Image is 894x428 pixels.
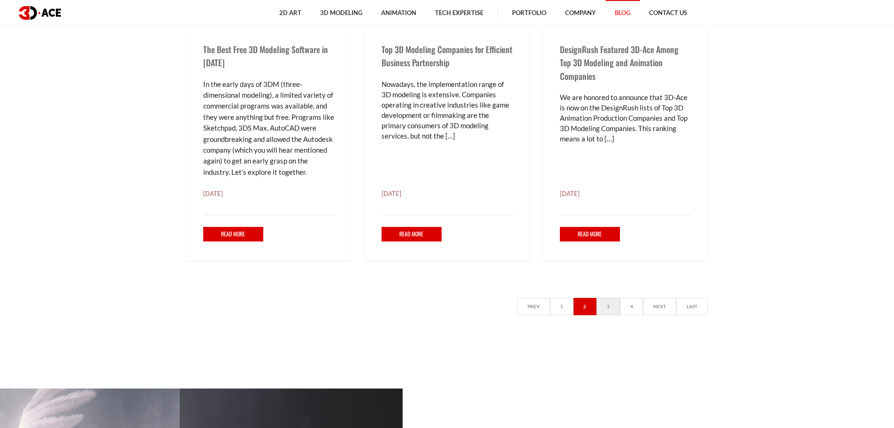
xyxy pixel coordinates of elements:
a: Next [643,298,676,315]
a: Read More [203,227,264,241]
a: 3 [596,298,620,315]
p: [DATE] [203,189,335,198]
p: Nowadays, the implementation range of 3D modeling is extensive. Companies operating in creative i... [382,79,513,141]
p: [DATE] [382,189,513,198]
a: Read More [382,227,442,241]
p: In the early days of 3DM (three-dimensional modeling), a limited variety of commercial programs w... [203,79,335,178]
a: DesignRush Featured 3D-Ace Among Top 3D Modeling and Animation Companies [560,43,679,82]
a: 1 [550,298,573,315]
a: Read More [560,227,620,241]
a: The Best Free 3D Modeling Software in [DATE] [203,43,328,69]
img: logo dark [19,6,61,20]
p: We are honored to announce that 3D-Ace is now on the DesignRush lists of Top 3D Animation Product... [560,92,691,144]
a: Top 3D Modeling Companies for Efficient Business Partnership [382,43,512,69]
a: Last [676,298,708,315]
p: [DATE] [560,189,691,198]
a: 4 [620,298,643,315]
nav: Post navigation [187,284,708,325]
a: Prev [517,298,550,315]
span: 2 [573,298,597,315]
